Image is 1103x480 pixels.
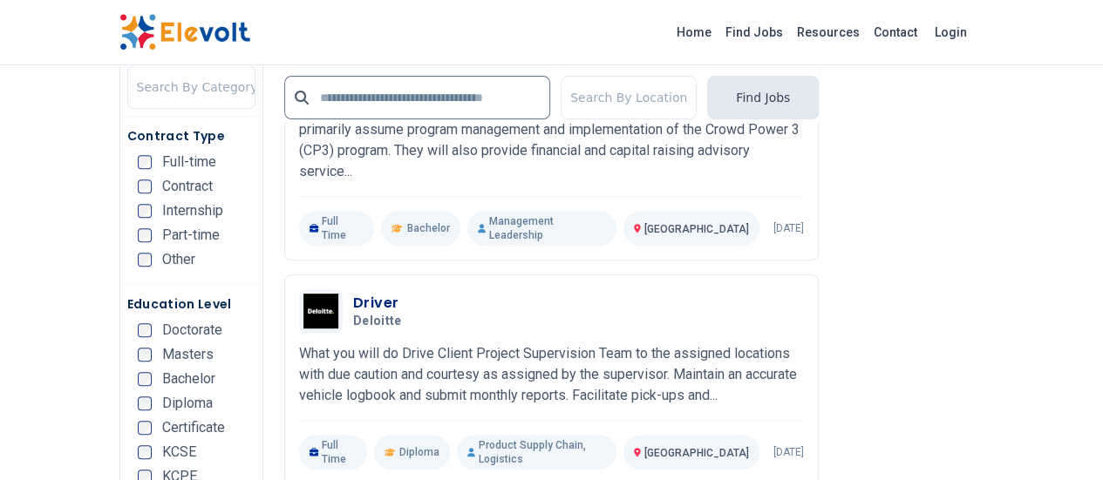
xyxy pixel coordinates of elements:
[299,98,804,182] p: The Position Summary The Regional Advisor, Energy Enterprise Investment will primarily assume pro...
[162,228,220,242] span: Part-time
[162,445,196,459] span: KCSE
[162,396,213,410] span: Diploma
[162,204,223,218] span: Internship
[162,372,215,386] span: Bachelor
[790,18,867,46] a: Resources
[138,348,152,362] input: Masters
[162,253,195,267] span: Other
[127,295,255,313] h5: Education Level
[773,445,804,459] p: [DATE]
[670,18,718,46] a: Home
[162,323,222,337] span: Doctorate
[119,14,250,51] img: Elevolt
[138,323,152,337] input: Doctorate
[407,221,450,235] span: Bachelor
[467,211,617,246] p: Management Leadership
[138,396,152,410] input: Diploma
[399,445,439,459] span: Diploma
[457,435,616,470] p: Product Supply Chain, Logistics
[773,221,804,235] p: [DATE]
[162,155,216,169] span: Full-time
[138,204,152,218] input: Internship
[162,348,214,362] span: Masters
[162,179,213,193] span: Contract
[924,15,977,50] a: Login
[162,421,225,435] span: Certificate
[353,314,402,329] span: Deloitte
[299,44,804,246] a: Mercy CorpsRegional Advisor, Energy Enterprise InvestmentMercy CorpsThe Position Summary The Regi...
[299,343,804,406] p: What you will do Drive Client Project Supervision Team to the assigned locations with due caution...
[299,211,375,246] p: Full Time
[138,372,152,386] input: Bachelor
[718,18,790,46] a: Find Jobs
[127,127,255,145] h5: Contract Type
[353,293,409,314] h3: Driver
[299,289,804,470] a: DeloitteDriverDeloitteWhat you will do Drive Client Project Supervision Team to the assigned loca...
[138,179,152,193] input: Contract
[299,435,367,470] p: Full Time
[1016,396,1103,480] iframe: Chat Widget
[707,76,819,119] button: Find Jobs
[138,155,152,169] input: Full-time
[303,294,338,328] img: Deloitte
[644,223,749,235] span: [GEOGRAPHIC_DATA]
[138,228,152,242] input: Part-time
[138,421,152,435] input: Certificate
[867,18,924,46] a: Contact
[138,445,152,459] input: KCSE
[138,253,152,267] input: Other
[644,447,749,459] span: [GEOGRAPHIC_DATA]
